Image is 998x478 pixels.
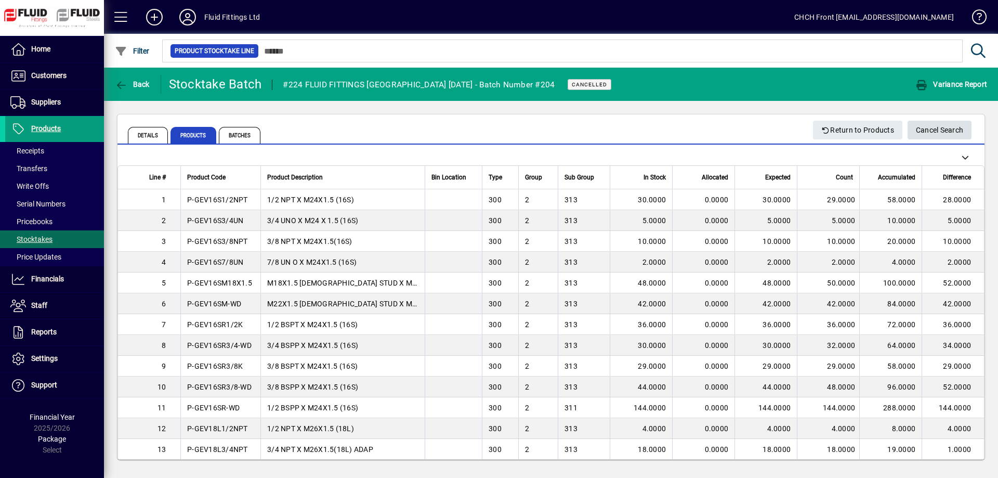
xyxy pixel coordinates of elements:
[672,439,734,460] td: 0.0000
[5,213,104,230] a: Pricebooks
[922,397,984,418] td: 144.0000
[489,172,512,183] div: Type
[149,172,166,183] span: Line #
[489,362,502,370] span: 300
[672,189,734,210] td: 0.0000
[171,8,204,27] button: Profile
[943,172,971,183] span: Difference
[489,341,502,350] span: 300
[10,164,47,173] span: Transfers
[564,279,577,287] span: 313
[187,258,243,266] span: P-GEV16S7/8UN
[564,424,577,433] span: 313
[564,445,577,454] span: 313
[525,404,529,412] span: 2
[672,231,734,252] td: 0.0000
[187,237,248,246] span: P-GEV16S3/8NPT
[5,63,104,89] a: Customers
[794,9,954,25] div: CHCH Front [EMAIL_ADDRESS][DOMAIN_NAME]
[763,196,791,204] span: 30.0000
[525,172,551,183] div: Group
[922,252,984,273] td: 2.0000
[489,216,502,225] span: 300
[763,300,791,308] span: 42.0000
[162,258,166,266] span: 4
[5,230,104,248] a: Stocktakes
[187,362,243,370] span: P-GEV16SR3/8K
[267,424,354,433] span: 1/2 NPT X M26X1.5 (18L)
[112,75,152,94] button: Back
[10,200,65,208] span: Serial Numbers
[797,278,855,288] div: 50.0000
[162,279,166,287] span: 5
[10,217,52,226] span: Pricebooks
[763,362,791,370] span: 29.0000
[31,124,61,133] span: Products
[104,75,161,94] app-page-header-button: Back
[564,320,577,329] span: 313
[797,403,855,413] div: 144.0000
[763,320,791,329] span: 36.0000
[267,237,352,246] span: 3/8 NPT X M24X1.5(16S)
[525,279,529,287] span: 2
[30,413,75,421] span: Financial Year
[922,418,984,439] td: 4.0000
[672,252,734,273] td: 0.0000
[162,341,166,350] span: 8
[525,362,529,370] span: 2
[610,356,672,377] td: 29.0000
[267,341,358,350] span: 3/4 BSPP X M24X1.5 (16S)
[878,172,915,183] span: Accumulated
[489,196,502,204] span: 300
[31,328,57,336] span: Reports
[908,121,971,139] button: Cancel Search
[489,424,502,433] span: 300
[187,445,248,454] span: P-GEV18L3/4NPT
[797,215,855,226] div: 5.0000
[797,361,855,371] div: 29.0000
[797,423,855,434] div: 4.0000
[672,273,734,293] td: 0.0000
[187,196,248,204] span: P-GEV16S1/2NPT
[564,172,603,183] div: Sub Group
[10,253,61,261] span: Price Updates
[162,362,166,370] span: 9
[767,216,791,225] span: 5.0000
[138,8,171,27] button: Add
[31,301,47,309] span: Staff
[5,248,104,266] a: Price Updates
[866,319,915,330] div: 72.0000
[610,377,672,397] td: 44.0000
[564,300,577,308] span: 313
[763,445,791,454] span: 18.0000
[157,445,166,454] span: 13
[187,172,254,183] div: Product Code
[267,383,358,391] span: 3/8 BSPP X M24X1.5 (16S)
[267,172,323,183] span: Product Description
[187,424,248,433] span: P-GEV18L1/2NPT
[489,172,502,183] span: Type
[267,445,373,454] span: 3/4 NPT X M26X1.5(18L) ADAP
[5,293,104,319] a: Staff
[672,210,734,231] td: 0.0000
[170,127,216,144] span: Products
[5,319,104,345] a: Reports
[610,189,672,210] td: 30.0000
[187,216,243,225] span: P-GEV16S3/4UN
[489,445,502,454] span: 300
[131,172,175,183] div: Line #
[525,320,529,329] span: 2
[672,377,734,397] td: 0.0000
[702,172,728,183] span: Allocated
[525,172,542,183] span: Group
[866,236,915,247] div: 20.0000
[175,46,254,56] span: Product Stocktake Line
[866,195,915,205] div: 58.0000
[31,381,57,389] span: Support
[610,314,672,335] td: 36.0000
[610,335,672,356] td: 30.0000
[525,258,529,266] span: 2
[797,257,855,267] div: 2.0000
[431,172,466,183] span: Bin Location
[267,216,358,225] span: 3/4 UNO X M24 X 1.5 (16S)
